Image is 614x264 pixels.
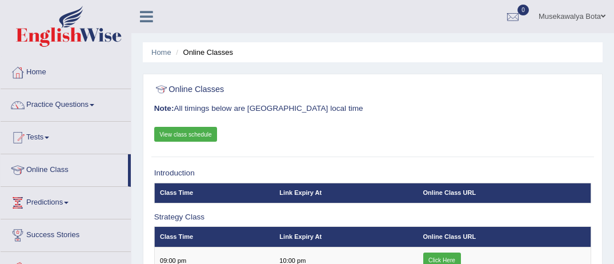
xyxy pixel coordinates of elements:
[1,154,128,183] a: Online Class
[154,104,174,113] b: Note:
[151,48,171,57] a: Home
[173,47,233,58] li: Online Classes
[1,219,131,248] a: Success Stories
[154,105,592,113] h3: All timings below are [GEOGRAPHIC_DATA] local time
[274,183,418,203] th: Link Expiry At
[418,183,591,203] th: Online Class URL
[1,187,131,215] a: Predictions
[1,89,131,118] a: Practice Questions
[154,227,274,247] th: Class Time
[1,57,131,85] a: Home
[154,127,218,142] a: View class schedule
[154,82,426,97] h2: Online Classes
[154,183,274,203] th: Class Time
[1,122,131,150] a: Tests
[517,5,529,15] span: 0
[274,227,418,247] th: Link Expiry At
[154,169,592,178] h3: Introduction
[154,213,592,222] h3: Strategy Class
[418,227,591,247] th: Online Class URL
